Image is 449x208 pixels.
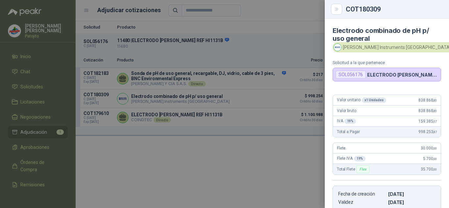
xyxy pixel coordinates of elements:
[354,156,366,161] div: 19 %
[418,129,437,134] span: 998.253
[433,157,437,161] span: ,00
[337,165,371,173] span: Total Flete
[421,146,437,150] span: 30.000
[337,129,360,134] span: Total a Pagar
[433,147,437,150] span: ,00
[333,60,441,65] p: Solicitud a la que pertenece
[433,130,437,134] span: ,87
[433,109,437,113] span: ,80
[334,44,341,51] img: Company Logo
[367,72,438,78] p: ELECTRODO [PERSON_NAME] REF HI1131B
[433,120,437,123] span: ,07
[338,191,386,197] p: Fecha de creación
[433,99,437,102] span: ,80
[338,199,386,205] p: Validez
[423,156,437,161] span: 5.700
[333,27,441,42] h4: Electrodo combinado de pH p/ uso general
[346,6,441,12] div: COT180309
[344,119,356,124] div: 19 %
[337,119,356,124] span: IVA
[337,98,386,103] span: Valor unitario
[388,191,436,197] p: [DATE]
[333,5,341,13] button: Close
[337,156,366,161] span: Flete IVA
[337,108,356,113] span: Valor bruto
[337,146,345,150] span: Flete
[418,119,437,124] span: 159.385
[356,165,369,173] div: Flex
[418,108,437,113] span: 838.868
[336,71,366,79] div: SOL056176
[421,167,437,172] span: 35.700
[362,98,386,103] div: x 1 Unidades
[388,199,436,205] p: [DATE]
[418,98,437,103] span: 838.868
[433,168,437,171] span: ,00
